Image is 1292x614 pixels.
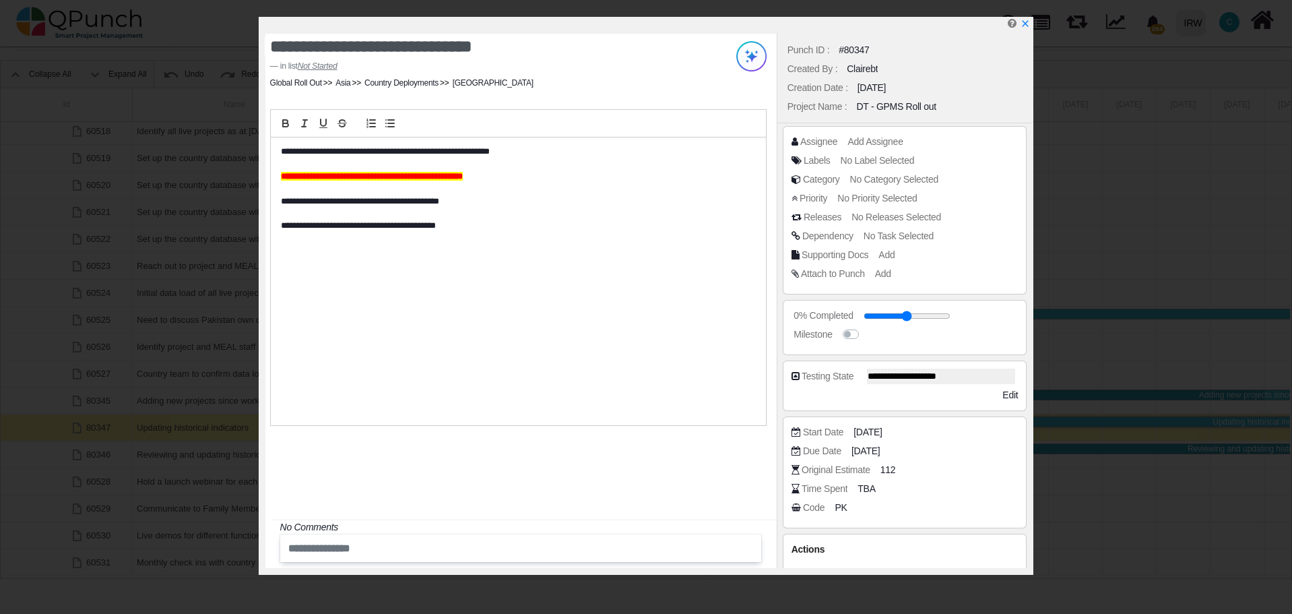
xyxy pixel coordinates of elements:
[802,248,868,262] div: Supporting Docs
[736,41,767,71] img: Try writing with AI
[794,328,832,342] div: Milestone
[803,444,841,458] div: Due Date
[792,544,825,555] span: Actions
[298,61,337,71] u: Not Started
[851,212,941,222] span: No Releases Selected
[837,193,917,204] span: No Priority Selected
[270,77,322,89] li: Global Roll Out
[858,482,875,496] span: TBA
[787,62,837,76] div: Created By :
[439,77,534,89] li: [GEOGRAPHIC_DATA]
[803,173,840,187] div: Category
[351,77,439,89] li: Country Deployments
[804,210,841,224] div: Releases
[851,444,880,458] span: [DATE]
[322,77,351,89] li: Asia
[787,81,848,95] div: Creation Date :
[864,231,934,241] span: No Task Selected
[298,61,337,71] cite: Source Title
[847,136,903,147] span: Add Assignee
[856,100,936,114] div: DT - GPMS Roll out
[853,425,882,439] span: [DATE]
[804,154,831,168] div: Labels
[858,81,886,95] div: [DATE]
[787,100,847,114] div: Project Name :
[875,268,891,279] span: Add
[803,425,843,439] div: Start Date
[1002,390,1018,400] span: Edit
[803,501,825,515] div: Code
[794,309,853,323] div: 0% Completed
[850,174,938,185] span: No Category Selected
[841,155,915,166] span: No Label Selected
[801,267,865,281] div: Attach to Punch
[802,482,847,496] div: Time Spent
[802,463,870,477] div: Original Estimate
[802,369,853,383] div: Testing State
[880,463,896,477] span: 112
[847,62,878,76] div: Clairebt
[802,229,853,243] div: Dependency
[878,249,895,260] span: Add
[835,501,847,515] span: PK
[800,191,827,206] div: Priority
[800,135,837,149] div: Assignee
[280,522,338,532] i: No Comments
[270,60,680,72] footer: in list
